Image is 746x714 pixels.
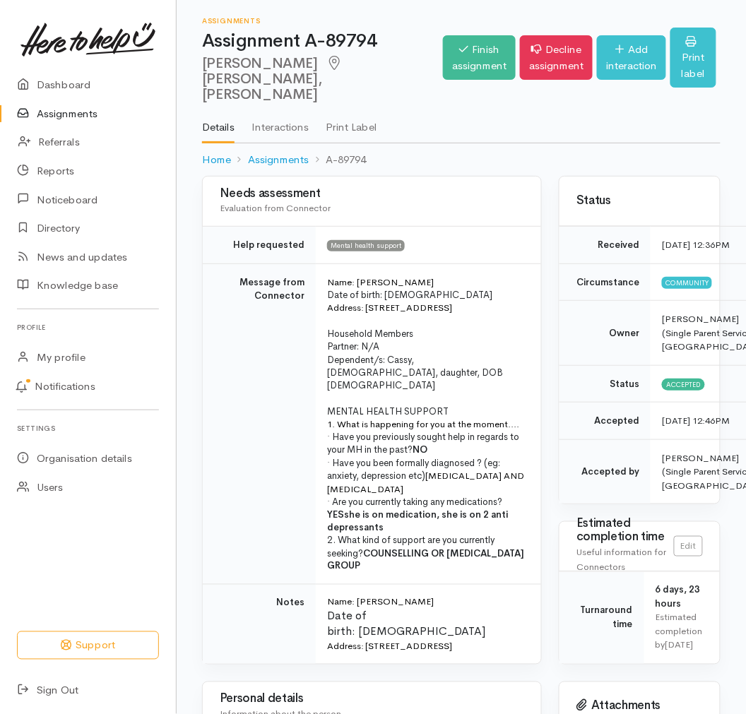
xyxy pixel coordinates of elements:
span: · Are you currently taking any medications? [327,496,502,520]
div: Estimated completion by [656,611,703,653]
span: 2. What kind of support are you currently seeking? [327,534,524,572]
h3: Attachments [576,699,703,713]
li: A-89794 [309,152,366,168]
span: Date of birth: [DEMOGRAPHIC_DATA] [327,289,492,301]
span: 6 days, 23 hours [656,584,701,610]
span: · Have you previously sought help in regards to your MH in the past? [327,431,519,456]
span: [MEDICAL_DATA] AND [MEDICAL_DATA] [327,470,524,494]
span: Household Members [327,328,413,340]
b: she is on medication, she is on 2 anti depressants [327,508,508,533]
a: Print label [670,28,716,88]
span: NO [413,444,427,456]
h3: Status [576,194,703,208]
span: Address: [STREET_ADDRESS] [327,302,452,314]
td: Owner [559,301,651,366]
td: Notes [203,585,316,665]
span: Mental health support [327,240,405,251]
td: Status [559,365,651,403]
h3: Needs assessment [220,187,524,201]
b: COUNSELLING OR [MEDICAL_DATA] GROUP [327,547,524,572]
td: Accepted by [559,439,651,504]
time: [DATE] 12:36PM [662,239,730,251]
span: [PERSON_NAME], [PERSON_NAME] [202,54,344,103]
span: Evaluation from Connector [220,202,331,214]
td: Received [559,227,651,264]
time: [DATE] [665,639,694,651]
span: Dependent/s: Cassy, [DEMOGRAPHIC_DATA], daughter, DOB [DEMOGRAPHIC_DATA] [327,354,503,392]
span: Name: [PERSON_NAME] [327,596,434,608]
h3: Estimated completion time [576,517,674,543]
h1: Assignment A-89794 [202,31,443,52]
h6: Profile [17,318,159,337]
h6: Settings [17,419,159,438]
h3: Personal details [220,693,524,706]
nav: breadcrumb [202,143,721,177]
a: Interactions [251,102,309,142]
span: Date of birth: [DEMOGRAPHIC_DATA] [327,609,485,639]
span: MENTAL HEALTH SUPPORT [327,405,449,417]
h6: Assignments [202,17,443,25]
a: Add interaction [597,35,666,80]
h2: [PERSON_NAME] [202,56,443,103]
span: 1. What is happening for you at the moment.... [327,418,519,430]
a: Decline assignment [520,35,593,80]
span: Name: [PERSON_NAME] [327,276,434,288]
span: Address: [STREET_ADDRESS] [327,641,452,653]
td: Turnaround time [559,572,644,664]
a: Edit [674,536,703,557]
a: Assignments [248,152,309,168]
a: Print Label [326,102,377,142]
span: Community [662,277,712,288]
a: Details [202,102,235,143]
td: Help requested [203,227,316,264]
a: Finish assignment [443,35,516,80]
a: Home [202,152,231,168]
span: · Have you been formally diagnosed ? (eg: anxiety, depression etc) [327,457,500,482]
td: Accepted [559,403,651,440]
span: Useful information for Connectors [576,546,666,574]
b: YES [327,508,344,520]
button: Support [17,631,159,660]
td: Message from Connector [203,263,316,585]
time: [DATE] 12:46PM [662,415,730,427]
span: Partner: N/A [327,340,379,352]
td: Circumstance [559,263,651,301]
span: Accepted [662,379,705,390]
